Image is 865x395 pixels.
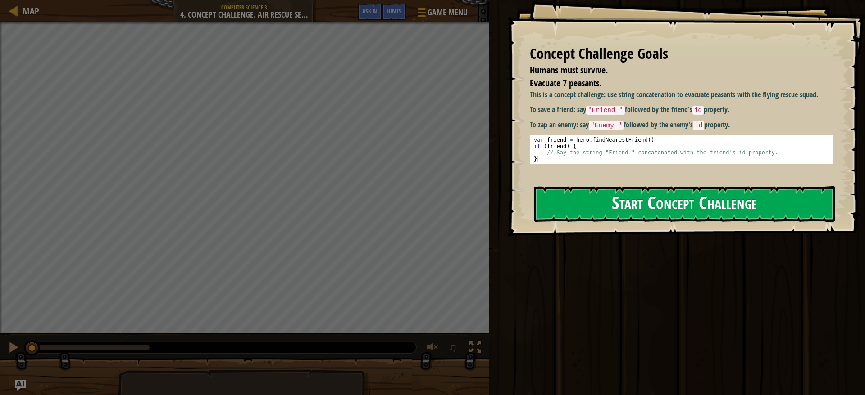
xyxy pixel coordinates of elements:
p: This is a concept challenge: use string concatenation to evacuate peasants with the flying rescue... [530,90,844,100]
button: Toggle fullscreen [466,339,484,358]
code: id [692,106,704,115]
code: id [693,121,704,130]
p: To zap an enemy: say followed by the enemy's property. [530,120,844,130]
button: Ask AI [15,380,26,391]
span: Game Menu [428,7,468,18]
button: Adjust volume [424,339,442,358]
p: To save a friend: say followed by the friend's property. [530,104,844,115]
span: Ask AI [362,7,378,15]
li: Evacuate 7 peasants. [519,77,831,90]
button: Ask AI [358,4,382,20]
span: Humans must survive. [530,64,608,76]
li: Humans must survive. [519,64,831,77]
button: Ctrl + P: Pause [5,339,23,358]
span: ♫ [448,341,457,354]
code: "Enemy " [589,121,624,130]
span: Evacuate 7 peasants. [530,77,601,89]
button: Start Concept Challenge [534,186,835,222]
a: Map [18,5,39,17]
button: ♫ [446,339,462,358]
button: Game Menu [410,4,473,25]
div: Concept Challenge Goals [530,44,833,64]
span: Hints [387,7,401,15]
span: Map [23,5,39,17]
code: "Friend " [586,106,625,115]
